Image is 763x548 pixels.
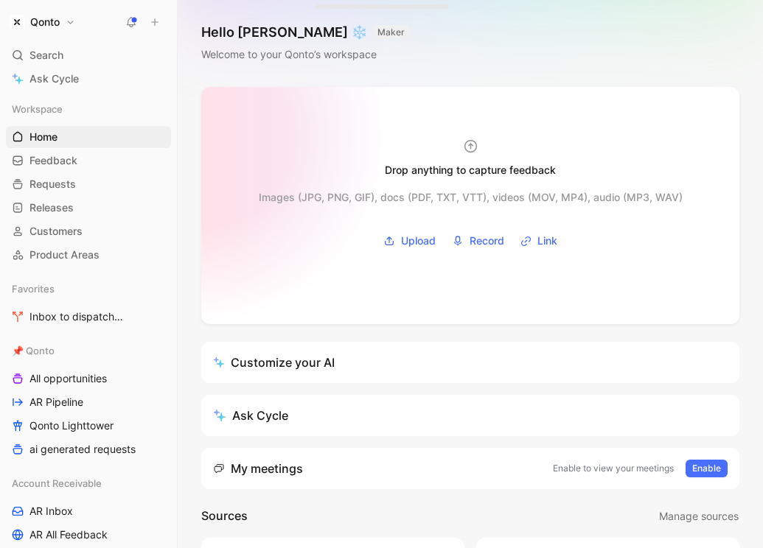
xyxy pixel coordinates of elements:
div: Search [6,44,171,66]
p: Enable to view your meetings [553,461,674,476]
span: Favorites [12,281,55,296]
span: Customers [29,224,83,239]
span: Manage sources [659,507,739,525]
span: Qonto Lighttower [29,418,114,433]
span: All opportunities [29,371,107,386]
div: 📌 QontoAll opportunitiesAR PipelineQonto Lighttowerai generated requests [6,340,171,460]
span: Feedback [29,153,77,168]
span: ai generated requests [29,442,136,457]
div: Welcome to your Qonto’s workspace [201,46,409,63]
a: All opportunities [6,368,171,390]
div: 📌 Qonto [6,340,171,362]
span: Link [537,232,557,250]
span: Releases [29,200,74,215]
span: AR All Feedback [29,527,108,542]
a: Product Areas [6,244,171,266]
h1: Hello [PERSON_NAME] ❄️ [201,24,409,41]
div: My meetings [213,460,303,477]
span: Workspace [12,102,63,116]
a: ai generated requests [6,438,171,460]
div: Workspace [6,98,171,120]
div: Customize your AI [213,354,335,371]
h1: Qonto [30,15,60,29]
button: Manage sources [658,507,739,526]
span: Record [470,232,504,250]
a: AR Pipeline [6,391,171,413]
a: Qonto Lighttower [6,415,171,437]
button: QontoQonto [6,12,79,32]
span: AR Pipeline [29,395,83,410]
a: Inbox to dispatch🛠️ Tools [6,306,171,328]
span: Inbox to dispatch [29,309,137,325]
a: Releases [6,197,171,219]
button: MAKER [373,25,409,40]
button: Ask Cycle [201,395,739,436]
img: Qonto [10,15,24,29]
a: AR All Feedback [6,524,171,546]
span: AR Inbox [29,504,73,519]
span: Enable [692,461,721,476]
div: Ask Cycle [213,407,288,424]
a: AR Inbox [6,500,171,522]
span: Requests [29,177,76,192]
span: Ask Cycle [29,70,79,88]
div: Images (JPG, PNG, GIF), docs (PDF, TXT, VTT), videos (MOV, MP4), audio (MP3, WAV) [259,189,683,206]
span: Account Receivable [12,476,102,491]
span: Upload [401,232,436,250]
button: Enable [686,460,728,477]
button: Record [447,230,509,252]
button: Link [515,230,562,252]
span: Search [29,46,63,64]
span: 📌 Qonto [12,343,55,358]
span: Product Areas [29,247,100,262]
a: Requests [6,173,171,195]
div: Account Receivable [6,472,171,494]
a: Customize your AI [201,342,739,383]
a: Customers [6,220,171,242]
button: Upload [378,230,441,252]
a: Home [6,126,171,148]
div: Drop anything to capture feedback [385,161,556,179]
span: Home [29,130,58,144]
a: Feedback [6,150,171,172]
a: Ask Cycle [6,68,171,90]
h2: Sources [201,507,248,526]
div: Favorites [6,278,171,300]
